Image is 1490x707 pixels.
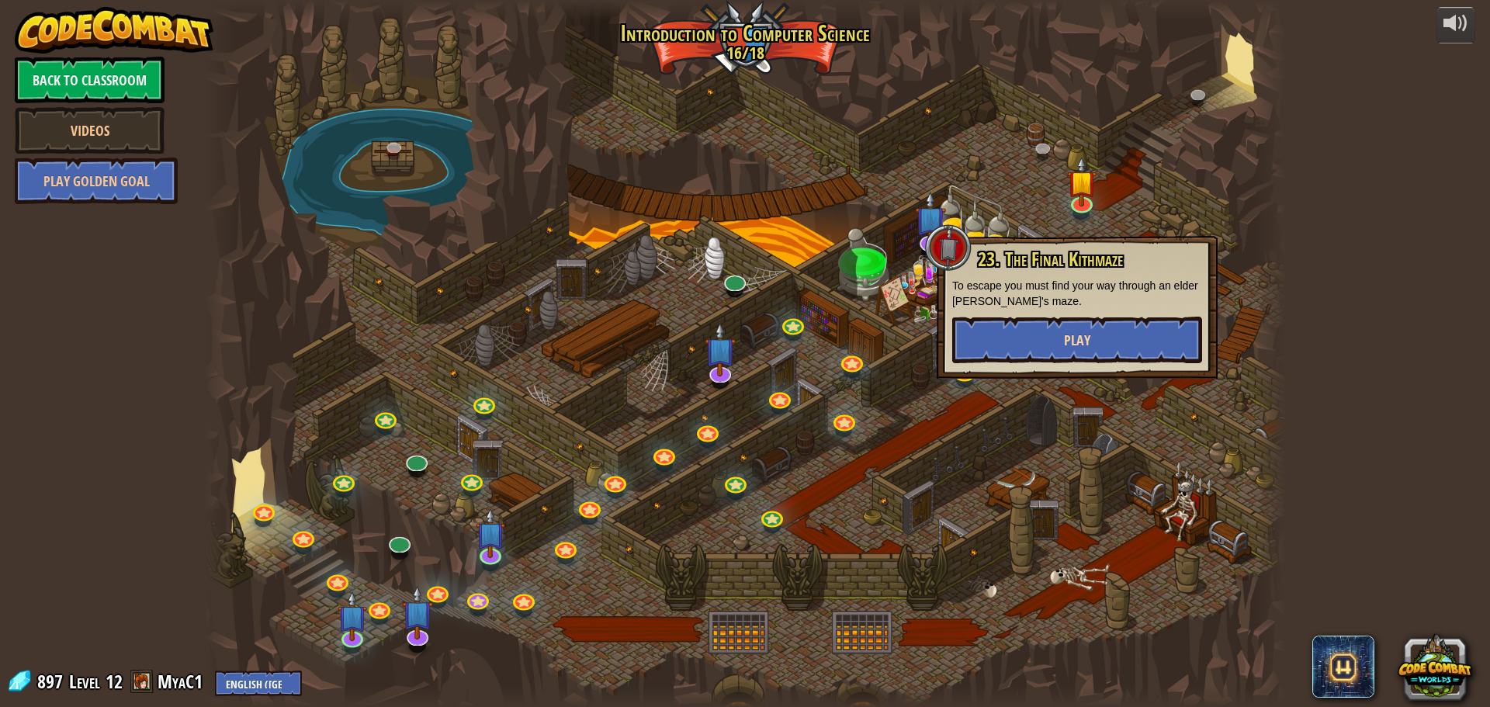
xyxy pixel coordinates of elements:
[338,591,366,641] img: level-banner-unstarted-subscriber.png
[476,508,504,558] img: level-banner-unstarted-subscriber.png
[402,586,434,640] img: level-banner-unstarted-subscriber.png
[952,278,1202,309] p: To escape you must find your way through an elder [PERSON_NAME]'s maze.
[158,669,207,694] a: MyaC1
[1067,157,1096,206] img: level-banner-started.png
[1064,331,1090,350] span: Play
[69,669,100,695] span: Level
[705,322,736,376] img: level-banner-unstarted-subscriber.png
[1436,7,1475,43] button: Adjust volume
[952,317,1202,363] button: Play
[15,57,165,103] a: Back to Classroom
[106,669,123,694] span: 12
[15,158,178,204] a: Play Golden Goal
[15,7,213,54] img: CodeCombat - Learn how to code by playing a game
[15,107,165,154] a: Videos
[978,246,1123,272] span: 23. The Final Kithmaze
[914,192,946,246] img: level-banner-unstarted-subscriber.png
[37,669,68,694] span: 897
